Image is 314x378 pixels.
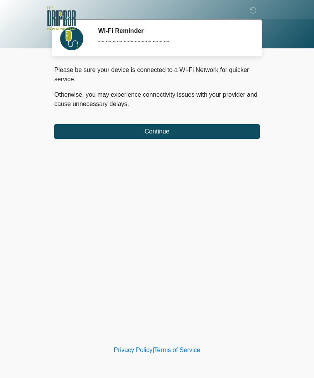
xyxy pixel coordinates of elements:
[47,6,76,31] img: The DRIPBaR - New Braunfels Logo
[114,347,153,353] a: Privacy Policy
[154,347,200,353] a: Terms of Service
[54,65,260,84] p: Please be sure your device is connected to a Wi-Fi Network for quicker service.
[128,101,129,107] span: .
[54,124,260,139] button: Continue
[98,38,248,47] div: ~~~~~~~~~~~~~~~~~~~~
[152,347,154,353] a: |
[54,90,260,109] p: Otherwise, you may experience connectivity issues with your provider and cause unnecessary delays
[60,27,83,50] img: Agent Avatar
